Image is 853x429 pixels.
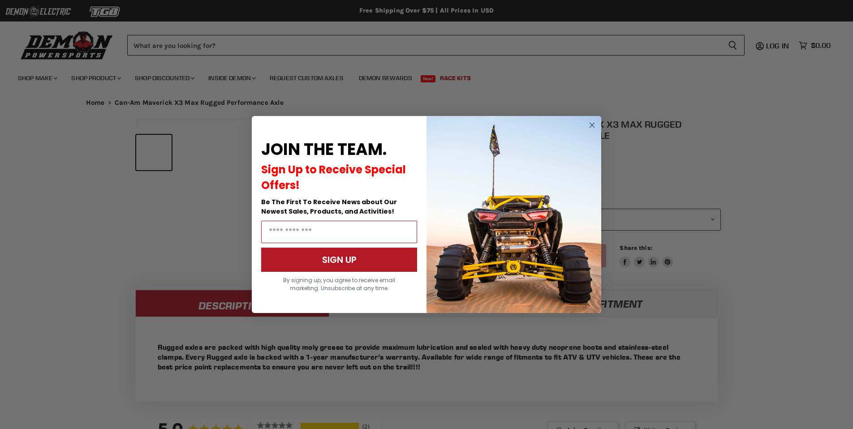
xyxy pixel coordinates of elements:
span: Be The First To Receive News about Our Newest Sales, Products, and Activities! [261,197,397,216]
img: a9095488-b6e7-41ba-879d-588abfab540b.jpeg [426,116,601,313]
button: Close dialog [586,120,598,131]
span: Sign Up to Receive Special Offers! [261,162,406,193]
span: By signing up, you agree to receive email marketing. Unsubscribe at any time. [283,276,395,292]
button: SIGN UP [261,248,417,272]
input: Email Address [261,221,417,243]
span: JOIN THE TEAM. [261,138,387,161]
